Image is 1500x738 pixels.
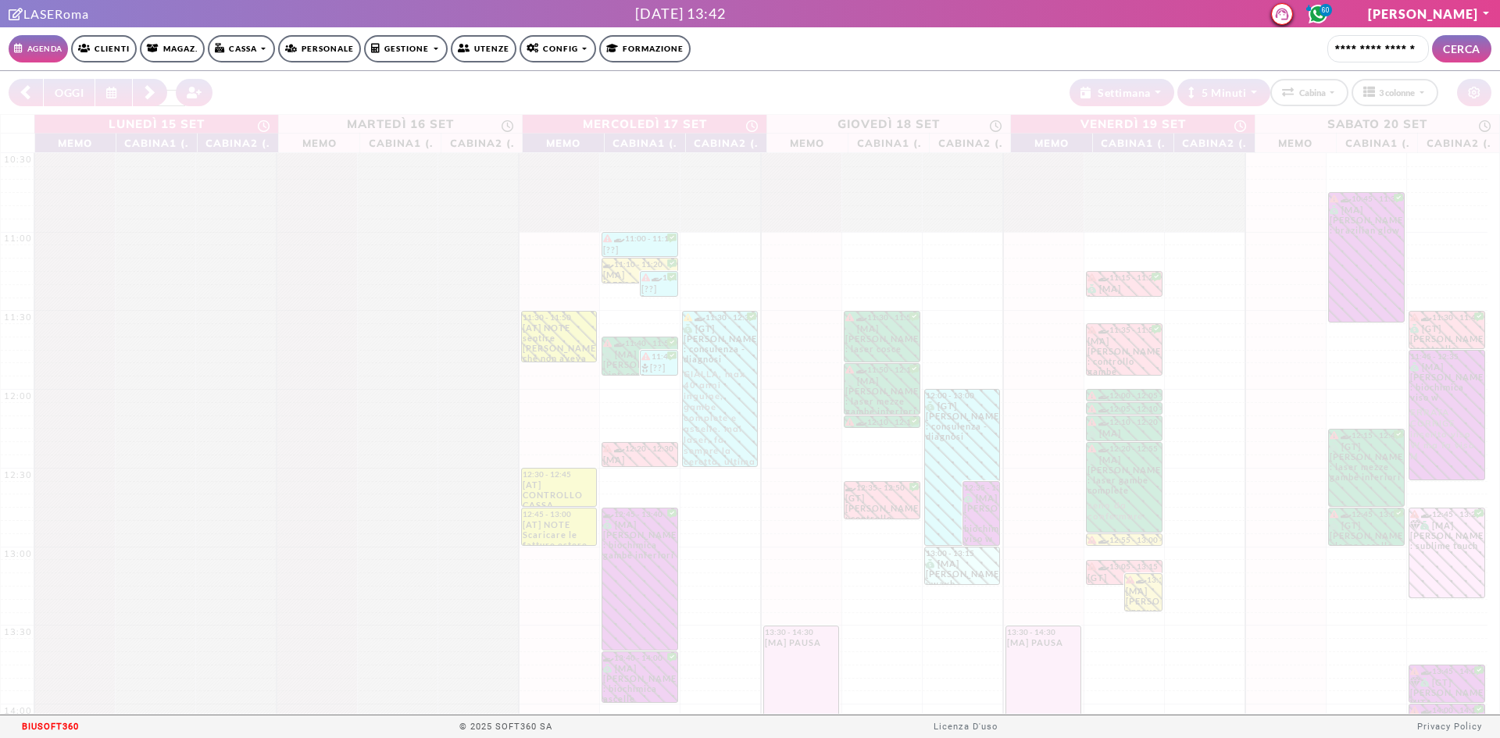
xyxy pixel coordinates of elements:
[39,135,112,149] span: Memo
[1087,390,1164,400] div: 12:00 - 12:05
[1087,495,1161,522] span: seno da confermare
[208,35,275,62] a: Cassa
[520,35,596,62] a: Config
[1188,84,1246,101] div: 5 Minuti
[641,283,677,296] div: [??] [PERSON_NAME] : foto - controllo *da remoto* tramite foto
[934,135,1006,149] span: CABINA2 (.
[1087,455,1161,522] div: [MA] [PERSON_NAME] : laser gambe complete
[1087,404,1164,413] div: 12:05 - 12:10
[1410,362,1422,371] i: PAGATO
[926,390,998,400] div: 12:00 - 13:00
[527,135,599,149] span: Memo
[1410,677,1420,687] i: Categoria cliente: Diamante
[1126,576,1134,583] i: Il cliente ha degli insoluti
[641,273,650,281] i: Il cliente ha degli insoluti
[1410,520,1484,555] div: [MA] [PERSON_NAME] : sublime touch
[278,35,361,62] a: Personale
[845,324,857,333] i: PAGATO
[771,135,844,149] span: Memo
[926,401,998,446] div: [GT] [PERSON_NAME] : consulenza - diagnosi
[1341,135,1413,149] span: CABINA1 (.
[964,483,999,492] div: 12:35 - 13:00
[1410,677,1484,702] div: [GT] [PERSON_NAME] VITA : biochimica sopracciglia
[845,312,919,323] div: 11:30 - 11:50
[1087,273,1096,281] i: Il cliente ha degli insoluti
[684,324,695,333] i: PAGATO
[109,116,205,131] div: lunedì 15 set
[1087,336,1161,375] div: [MA] [PERSON_NAME] : controllo gambe
[1126,575,1161,585] div: 13:10 - 13:25
[1087,326,1096,333] i: Il cliente ha degli insoluti
[845,323,919,358] div: [MA] [PERSON_NAME] : laser cosce
[603,455,677,466] div: [MA] [PERSON_NAME] : controllo ascelle
[926,548,998,558] div: 13:00 - 13:15
[684,313,692,321] i: Il cliente ha delle rate in scadenza
[1330,430,1403,440] div: 12:15 - 12:45
[1,705,35,716] div: 14:00
[9,35,68,62] a: Agenda
[1432,35,1491,62] button: CERCA
[583,116,707,131] div: mercoledì 17 set
[1255,115,1499,133] a: 20 settembre 2025
[1087,536,1096,544] i: Il cliente ha degli insoluti
[1087,562,1161,572] div: 13:05 - 13:15
[1126,586,1161,611] div: [MA] [PERSON_NAME] : prova impulso
[1330,194,1403,204] div: 10:45 - 11:35
[1327,35,1429,62] input: Cerca cliente...
[1087,455,1099,464] i: PAGATO
[1410,705,1484,715] div: 14:00 - 14:15
[1,548,35,559] div: 13:00
[845,417,922,426] div: 12:10 - 12:15
[964,493,999,545] div: [MA] [PERSON_NAME] : biochimica viso w
[603,244,677,256] div: [??] [PERSON_NAME] : foto - controllo *da remoto* tramite foto
[1087,391,1096,399] i: Il cliente ha degli insoluti
[603,653,677,662] div: 13:40 - 14:00
[684,312,756,323] div: 11:30 - 12:30
[1330,441,1403,487] div: [GT] [PERSON_NAME] : laser mezze gambe inferiori
[1420,678,1432,686] i: PAGATO
[523,519,595,545] div: [AT] NOTE Scaricare le fatture estere di meta e indeed e inviarle a trincia
[71,35,137,62] a: Clienti
[9,6,89,21] a: Clicca per andare alla pagina di firmaLASERoma
[1330,205,1403,240] div: [MA] [PERSON_NAME] : brazilian glow
[1410,666,1484,676] div: 13:45 - 14:00
[1368,6,1491,21] a: [PERSON_NAME]
[1422,135,1495,149] span: CABINA2 (.
[845,365,919,375] div: 11:50 - 12:10
[1,626,35,637] div: 13:30
[1087,572,1161,584] div: [GT] [PERSON_NAME] : controllo viso
[1,469,35,480] div: 12:30
[603,338,677,348] div: 11:40 - 11:55
[603,349,677,375] div: [MA] [PERSON_NAME] : int. coscia
[845,365,854,373] i: Il cliente ha degli insoluti
[1327,116,1427,131] div: sabato 20 set
[523,323,595,362] div: [AT] NOTE sentire [PERSON_NAME] che non aveva fatto la nuca per sole (07/08)
[1087,562,1096,570] i: Il cliente ha degli insoluti
[1330,431,1338,439] i: Il cliente ha degli insoluti
[1087,444,1096,452] i: Il cliente ha degli insoluti
[635,3,726,24] div: [DATE] 13:42
[1178,135,1251,149] span: CABINA2 (.
[1,233,35,244] div: 11:00
[603,519,677,565] div: [MA] [PERSON_NAME] : biochimica gambe inferiori
[1087,428,1161,440] div: [MA] [PERSON_NAME] : laser ascelle
[120,135,193,149] span: CABINA1 (.
[1087,283,1161,296] div: [MA] [PERSON_NAME] : controllo inguine
[845,313,854,321] i: Il cliente ha degli insoluti
[1410,520,1420,530] i: Categoria cliente: Diamante
[603,509,677,519] div: 12:45 - 13:40
[1087,444,1161,454] div: 12:20 - 12:55
[641,351,677,362] div: 11:45 - 11:55
[1,312,35,323] div: 11:30
[176,79,213,106] button: Crea nuovo contatto rapido
[1087,418,1096,426] i: Il cliente ha degli insoluti
[603,259,677,269] div: 11:10 - 11:20
[845,376,857,385] i: PAGATO
[1417,722,1482,732] a: Privacy Policy
[599,35,691,62] a: Formazione
[9,8,23,20] i: Clicca per andare alla pagina di firma
[1011,115,1254,133] a: 19 settembre 2025
[1259,135,1332,149] span: Memo
[603,444,612,452] i: Il cliente ha degli insoluti
[445,135,518,149] span: CABINA2 (.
